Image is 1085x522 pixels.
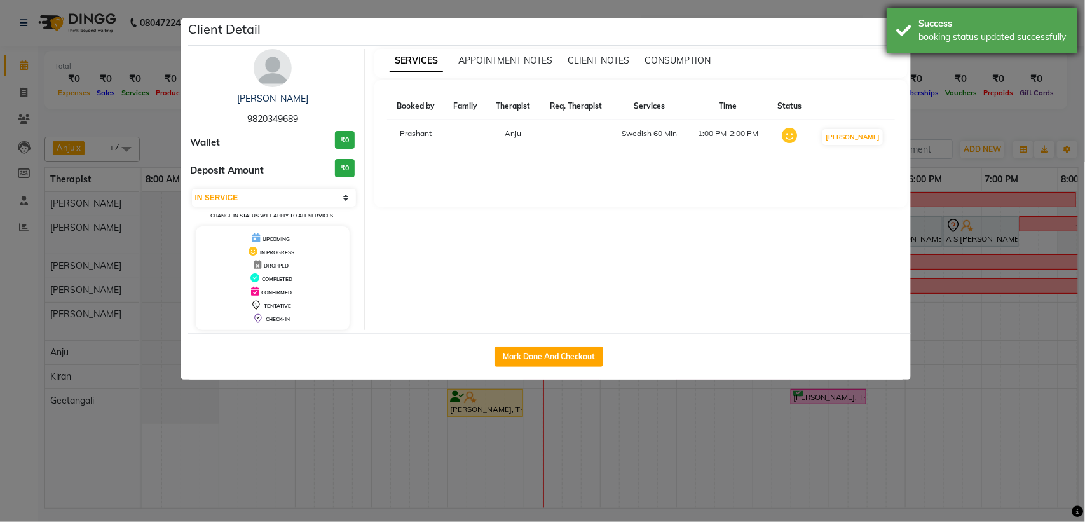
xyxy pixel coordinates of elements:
span: SERVICES [390,50,443,72]
h3: ₹0 [335,131,355,149]
a: [PERSON_NAME] [237,93,308,104]
div: Swedish 60 Min [620,128,680,139]
th: Therapist [486,93,540,120]
th: Status [768,93,810,120]
span: Anju [505,128,521,138]
span: IN PROGRESS [260,249,294,256]
span: UPCOMING [263,236,290,242]
td: - [540,120,612,155]
span: CONFIRMED [261,289,292,296]
th: Req. Therapist [540,93,612,120]
button: [PERSON_NAME] [822,129,883,145]
th: Family [444,93,486,120]
span: CONSUMPTION [645,55,711,66]
img: avatar [254,49,292,87]
th: Services [612,93,688,120]
th: Booked by [387,93,444,120]
td: - [444,120,486,155]
span: DROPPED [264,263,289,269]
td: 1:00 PM-2:00 PM [688,120,769,155]
span: CHECK-IN [266,316,290,322]
span: CLIENT NOTES [568,55,629,66]
span: Deposit Amount [191,163,264,178]
button: Mark Done And Checkout [495,347,603,367]
th: Time [688,93,769,120]
h3: ₹0 [335,159,355,177]
small: Change in status will apply to all services. [210,212,334,219]
span: COMPLETED [262,276,292,282]
div: booking status updated successfully [918,31,1068,44]
span: TENTATIVE [264,303,291,309]
span: Wallet [191,135,221,150]
td: Prashant [387,120,444,155]
div: Success [918,17,1068,31]
span: 9820349689 [247,113,298,125]
h5: Client Detail [189,20,261,39]
span: APPOINTMENT NOTES [458,55,552,66]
